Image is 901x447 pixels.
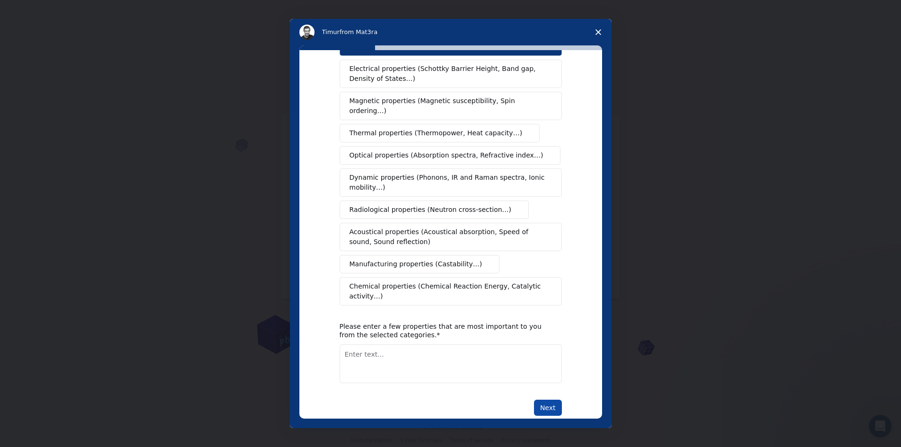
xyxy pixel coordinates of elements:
[340,201,529,219] button: Radiological properties (Neutron cross-section…)
[350,205,512,215] span: Radiological properties (Neutron cross-section…)
[340,322,548,339] div: Please enter a few properties that are most important to you from the selected categories.
[350,259,482,269] span: Manufacturing properties (Castability…)
[585,19,612,45] span: Close survey
[19,7,53,15] span: Support
[350,96,545,116] span: Magnetic properties (Magnetic susceptibility, Spin ordering…)
[534,400,562,416] button: Next
[340,92,562,120] button: Magnetic properties (Magnetic susceptibility, Spin ordering…)
[340,168,562,197] button: Dynamic properties (Phonons, IR and Raman spectra, Ionic mobility…)
[340,28,377,35] span: from Mat3ra
[350,173,546,193] span: Dynamic properties (Phonons, IR and Raman spectra, Ionic mobility…)
[350,128,523,138] span: Thermal properties (Thermopower, Heat capacity…)
[340,277,562,306] button: Chemical properties (Chemical Reaction Energy, Catalytic activity…)
[340,60,562,88] button: Electrical properties (Schottky Barrier Height, Band gap, Density of States…)
[350,64,546,84] span: Electrical properties (Schottky Barrier Height, Band gap, Density of States…)
[350,281,545,301] span: Chemical properties (Chemical Reaction Energy, Catalytic activity…)
[340,223,562,251] button: Acoustical properties (Acoustical absorption, Speed of sound, Sound reflection)
[299,25,315,40] img: Profile image for Timur
[340,255,500,273] button: Manufacturing properties (Castability…)
[350,150,543,160] span: Optical properties (Absorption spectra, Refractive index…)
[340,124,540,142] button: Thermal properties (Thermopower, Heat capacity…)
[350,227,546,247] span: Acoustical properties (Acoustical absorption, Speed of sound, Sound reflection)
[340,146,561,165] button: Optical properties (Absorption spectra, Refractive index…)
[340,344,562,383] textarea: Enter text...
[322,28,340,35] span: Timur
